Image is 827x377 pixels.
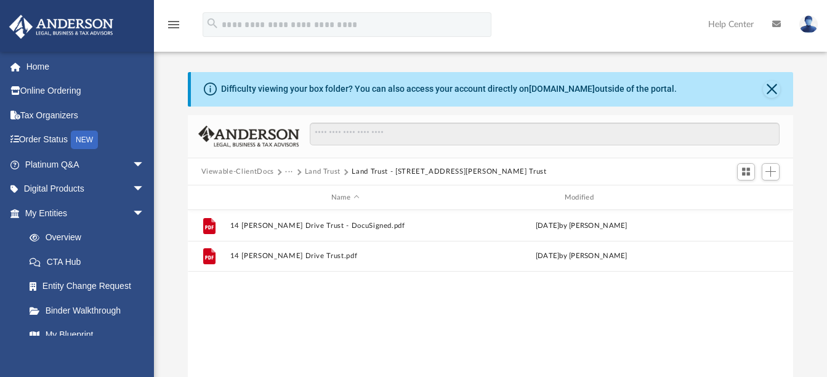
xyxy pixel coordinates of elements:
div: Name [229,192,460,203]
span: arrow_drop_down [132,177,157,202]
button: Switch to Grid View [737,163,756,180]
a: My Blueprint [17,323,157,347]
img: Anderson Advisors Platinum Portal [6,15,117,39]
i: search [206,17,219,30]
button: 14 [PERSON_NAME] Drive Trust - DocuSigned.pdf [230,222,461,230]
a: Binder Walkthrough [17,298,163,323]
button: 14 [PERSON_NAME] Drive Trust.pdf [230,253,461,261]
input: Search files and folders [310,123,780,146]
a: Online Ordering [9,79,163,103]
div: NEW [71,131,98,149]
div: id [702,192,788,203]
a: menu [166,23,181,32]
button: Viewable-ClientDocs [201,166,274,177]
a: Overview [17,225,163,250]
div: [DATE] by [PERSON_NAME] [466,251,697,262]
a: [DOMAIN_NAME] [529,84,595,94]
button: Close [763,81,780,98]
a: Home [9,54,163,79]
a: Digital Productsarrow_drop_down [9,177,163,201]
div: Modified [466,192,696,203]
img: User Pic [799,15,818,33]
a: Entity Change Request [17,274,163,299]
div: id [193,192,224,203]
div: Difficulty viewing your box folder? You can also access your account directly on outside of the p... [221,83,677,95]
button: Land Trust - [STREET_ADDRESS][PERSON_NAME] Trust [352,166,546,177]
span: arrow_drop_down [132,152,157,177]
a: Platinum Q&Aarrow_drop_down [9,152,163,177]
a: CTA Hub [17,249,163,274]
button: Add [762,163,780,180]
div: [DATE] by [PERSON_NAME] [466,221,697,232]
a: My Entitiesarrow_drop_down [9,201,163,225]
i: menu [166,17,181,32]
button: Land Trust [305,166,341,177]
button: ··· [285,166,293,177]
a: Order StatusNEW [9,128,163,153]
a: Tax Organizers [9,103,163,128]
span: arrow_drop_down [132,201,157,226]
